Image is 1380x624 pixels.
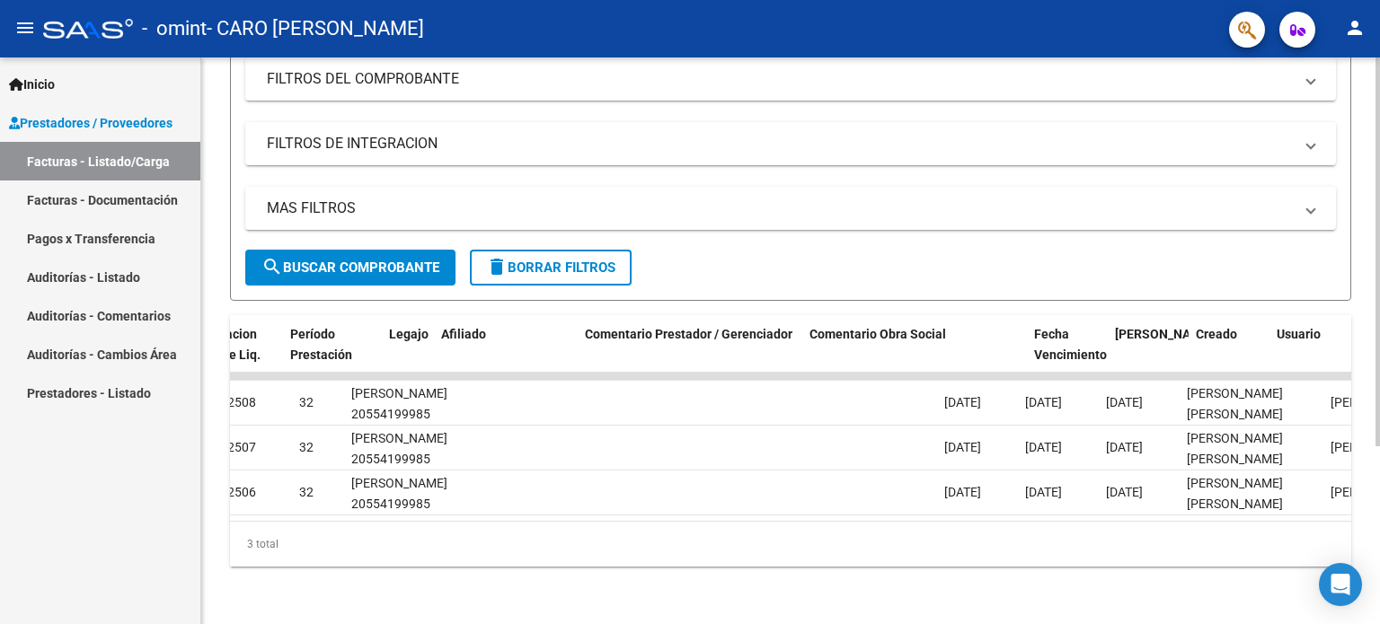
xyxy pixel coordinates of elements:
[944,485,981,499] span: [DATE]
[1106,395,1143,409] span: [DATE]
[486,256,508,277] mat-icon: delete
[1108,315,1189,394] datatable-header-cell: Fecha Confimado
[299,482,314,503] div: 32
[299,437,314,458] div: 32
[578,315,802,394] datatable-header-cell: Comentario Prestador / Gerenciador
[441,327,486,341] span: Afiliado
[1189,315,1269,394] datatable-header-cell: Creado
[1277,327,1321,341] span: Usuario
[245,250,456,286] button: Buscar Comprobante
[1106,440,1143,454] span: [DATE]
[351,473,481,514] div: [PERSON_NAME] 20554199985
[486,259,615,276] span: Borrar Filtros
[9,75,55,94] span: Inicio
[802,315,1027,394] datatable-header-cell: Comentario Obra Social
[382,315,434,394] datatable-header-cell: Legajo
[1344,17,1366,39] mat-icon: person
[389,327,429,341] span: Legajo
[809,327,946,341] span: Comentario Obra Social
[191,327,261,362] span: Integracion Importe Liq.
[261,259,439,276] span: Buscar Comprobante
[1319,563,1362,606] div: Open Intercom Messenger
[267,134,1293,154] mat-panel-title: FILTROS DE INTEGRACION
[1027,315,1108,394] datatable-header-cell: Fecha Vencimiento
[1025,395,1062,409] span: [DATE]
[9,113,172,133] span: Prestadores / Proveedores
[944,395,981,409] span: [DATE]
[267,198,1293,218] mat-panel-title: MAS FILTROS
[207,9,424,48] span: - CARO [PERSON_NAME]
[283,315,382,394] datatable-header-cell: Período Prestación
[351,383,481,425] div: [PERSON_NAME] 20554199985
[267,69,1293,89] mat-panel-title: FILTROS DEL COMPROBANTE
[290,327,352,362] span: Período Prestación
[1187,476,1283,511] span: [PERSON_NAME] [PERSON_NAME]
[14,17,36,39] mat-icon: menu
[1025,440,1062,454] span: [DATE]
[434,315,578,394] datatable-header-cell: Afiliado
[470,250,632,286] button: Borrar Filtros
[351,428,481,470] div: [PERSON_NAME] 20554199985
[1106,485,1143,499] span: [DATE]
[1187,431,1283,466] span: [PERSON_NAME] [PERSON_NAME]
[1196,327,1237,341] span: Creado
[944,440,981,454] span: [DATE]
[230,522,1351,567] div: 3 total
[245,187,1336,230] mat-expansion-panel-header: MAS FILTROS
[1034,327,1107,362] span: Fecha Vencimiento
[142,9,207,48] span: - omint
[184,315,283,394] datatable-header-cell: Integracion Importe Liq.
[1115,327,1212,341] span: [PERSON_NAME]
[1187,386,1283,421] span: [PERSON_NAME] [PERSON_NAME]
[261,256,283,277] mat-icon: search
[245,122,1336,165] mat-expansion-panel-header: FILTROS DE INTEGRACION
[1025,485,1062,499] span: [DATE]
[245,57,1336,101] mat-expansion-panel-header: FILTROS DEL COMPROBANTE
[299,392,314,413] div: 32
[585,327,792,341] span: Comentario Prestador / Gerenciador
